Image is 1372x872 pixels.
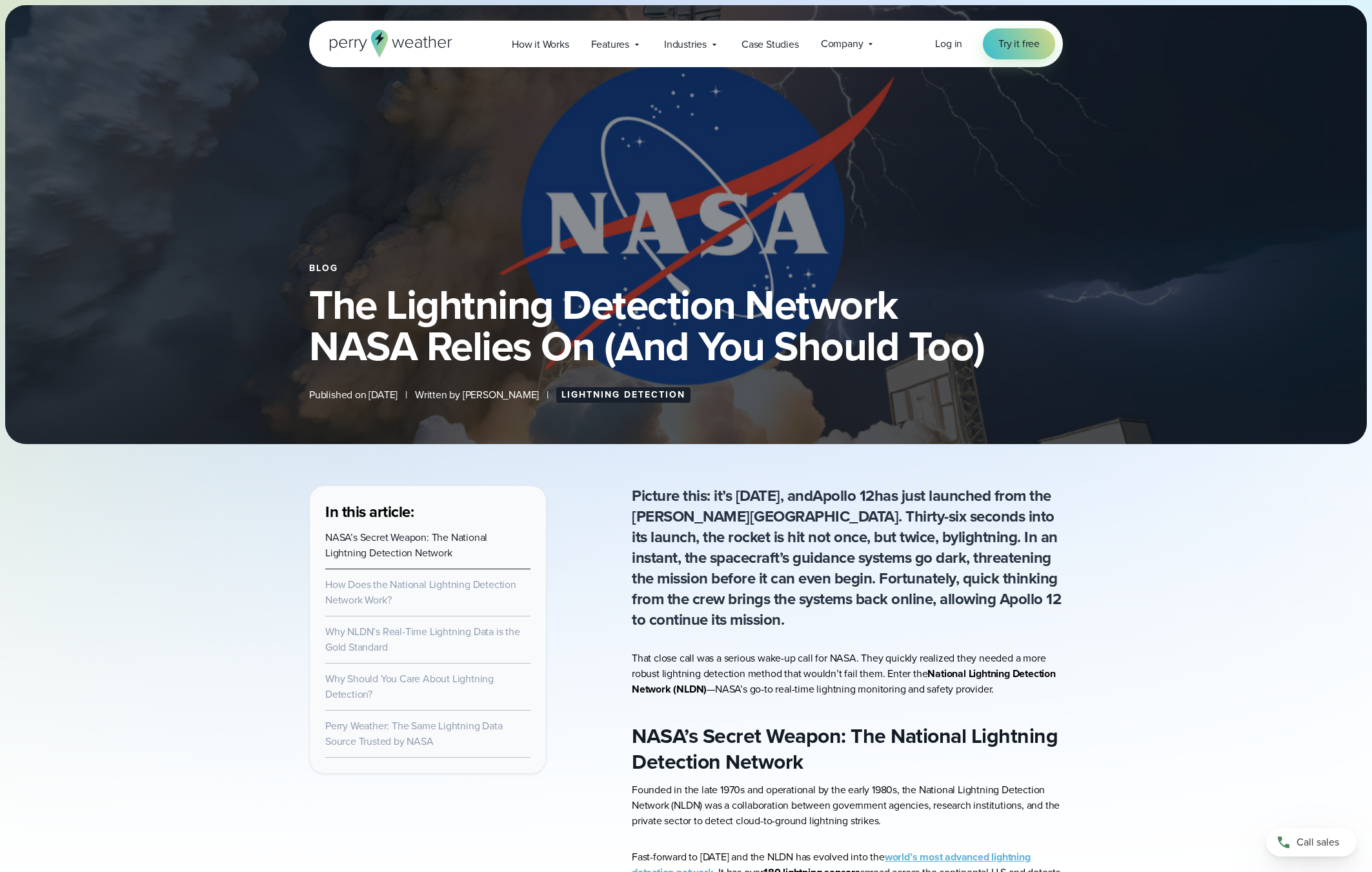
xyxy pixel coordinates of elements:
[309,387,398,403] span: Published on [DATE]
[812,484,874,507] strong: Apollo 12
[512,37,569,52] span: How it Works
[415,387,539,403] span: Written by [PERSON_NAME]
[405,387,407,403] span: |
[632,723,1063,775] h2: NASA’s Secret Weapon: The National Lightning Detection Network
[547,387,549,403] span: |
[998,36,1040,52] span: Try it free
[325,671,494,702] a: Why Should You Care About Lightning Detection?
[501,31,580,57] a: How it Works
[325,624,520,654] a: Why NLDN’s Real-Time Lightning Data is the Gold Standard
[309,284,1063,367] h1: The Lightning Detection Network NASA Relies On (And You Should Too)
[325,577,516,607] a: How Does the National Lightning Detection Network Work?
[731,31,810,57] a: Case Studies
[632,485,1063,630] p: Picture this: it’s [DATE], and has just launched from the [PERSON_NAME][GEOGRAPHIC_DATA]. Thirty-...
[325,718,502,749] a: Perry Weather: The Same Lightning Data Source Trusted by NASA
[325,502,530,522] h3: In this article:
[632,782,1063,829] p: Founded in the late 1970s and operational by the early 1980s, the National Lightning Detection Ne...
[821,36,863,52] span: Company
[591,37,629,52] span: Features
[958,525,1018,549] strong: lightning
[935,36,962,52] a: Log in
[664,37,707,52] span: Industries
[632,666,1056,696] strong: National Lightning Detection Network (NLDN)
[1266,828,1357,857] a: Call sales
[935,36,962,51] span: Log in
[632,651,1063,697] p: That close call was a serious wake-up call for NASA. They quickly realized they needed a more rob...
[309,263,1063,274] div: Blog
[741,37,799,52] span: Case Studies
[325,530,487,560] a: NASA’s Secret Weapon: The National Lightning Detection Network
[1296,835,1339,850] span: Call sales
[556,387,691,403] a: Lightning Detection
[983,28,1055,59] a: Try it free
